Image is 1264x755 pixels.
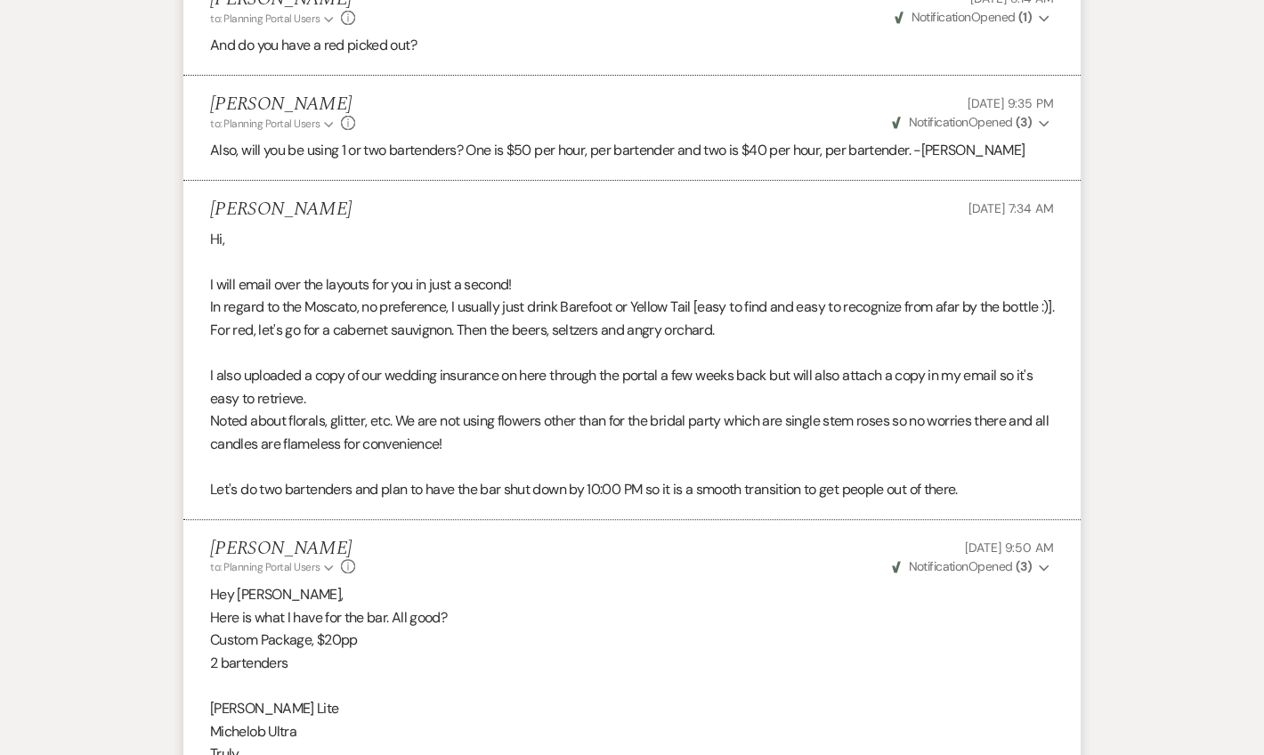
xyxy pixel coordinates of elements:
[1016,558,1032,574] strong: ( 3 )
[892,558,1032,574] span: Opened
[210,652,1054,675] p: 2 bartenders
[210,629,1054,652] p: Custom Package, $20pp
[965,540,1054,556] span: [DATE] 9:50 AM
[210,722,296,741] span: Michelob Ultra
[210,410,1054,455] p: Noted about florals, glitter, etc. We are not using flowers other than for the bridal party which...
[210,699,338,718] span: [PERSON_NAME] Lite
[889,113,1054,132] button: NotificationOpened (3)
[911,9,970,25] span: Notification
[210,583,1054,606] p: Hey [PERSON_NAME],
[210,560,320,574] span: to: Planning Portal Users
[210,139,1054,162] p: Also, will you be using 1 or two bartenders? One is $50 per hour, per bartender and two is $40 pe...
[210,296,1054,319] p: In regard to the Moscato, no preference, I usually just drink Barefoot or Yellow Tail [easy to fi...
[210,364,1054,410] p: I also uploaded a copy of our wedding insurance on here through the portal a few weeks back but w...
[968,95,1054,111] span: [DATE] 9:35 PM
[892,8,1054,27] button: NotificationOpened (1)
[210,538,355,560] h5: [PERSON_NAME]
[210,116,336,132] button: to: Planning Portal Users
[210,559,336,575] button: to: Planning Portal Users
[908,114,968,130] span: Notification
[210,11,336,27] button: to: Planning Portal Users
[210,93,355,116] h5: [PERSON_NAME]
[210,478,1054,501] p: Let's do two bartenders and plan to have the bar shut down by 10:00 PM so it is a smooth transiti...
[210,34,1054,57] p: And do you have a red picked out?
[1018,9,1032,25] strong: ( 1 )
[210,199,352,221] h5: [PERSON_NAME]
[210,117,320,131] span: to: Planning Portal Users
[210,319,1054,342] p: For red, let's go for a cabernet sauvignon. Then the beers, seltzers and angry orchard.
[210,606,1054,629] p: Here is what I have for the bar. All good?
[895,9,1032,25] span: Opened
[210,273,1054,296] p: I will email over the layouts for you in just a second!
[892,114,1032,130] span: Opened
[1016,114,1032,130] strong: ( 3 )
[968,200,1054,216] span: [DATE] 7:34 AM
[908,558,968,574] span: Notification
[210,228,1054,251] p: Hi,
[889,557,1054,576] button: NotificationOpened (3)
[210,12,320,26] span: to: Planning Portal Users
